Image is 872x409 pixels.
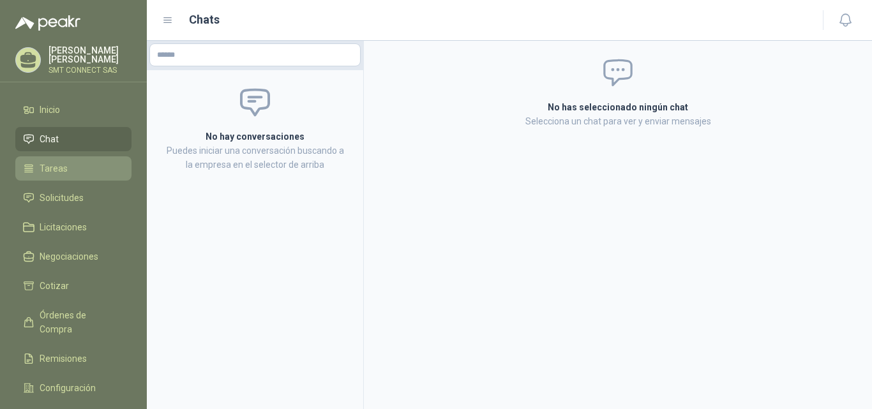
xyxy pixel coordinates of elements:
a: Negociaciones [15,244,132,269]
p: Selecciona un chat para ver y enviar mensajes [395,114,841,128]
h1: Chats [189,11,220,29]
a: Cotizar [15,274,132,298]
span: Tareas [40,161,68,175]
img: Logo peakr [15,15,80,31]
a: Chat [15,127,132,151]
span: Inicio [40,103,60,117]
span: Órdenes de Compra [40,308,119,336]
span: Licitaciones [40,220,87,234]
a: Configuración [15,376,132,400]
span: Remisiones [40,352,87,366]
a: Tareas [15,156,132,181]
a: Solicitudes [15,186,132,210]
h2: No hay conversaciones [162,130,348,144]
a: Remisiones [15,346,132,371]
span: Cotizar [40,279,69,293]
span: Solicitudes [40,191,84,205]
h2: No has seleccionado ningún chat [395,100,841,114]
span: Configuración [40,381,96,395]
a: Órdenes de Compra [15,303,132,341]
p: Puedes iniciar una conversación buscando a la empresa en el selector de arriba [162,144,348,172]
span: Negociaciones [40,249,98,264]
a: Licitaciones [15,215,132,239]
span: Chat [40,132,59,146]
a: Inicio [15,98,132,122]
p: [PERSON_NAME] [PERSON_NAME] [49,46,132,64]
p: SMT CONNECT SAS [49,66,132,74]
